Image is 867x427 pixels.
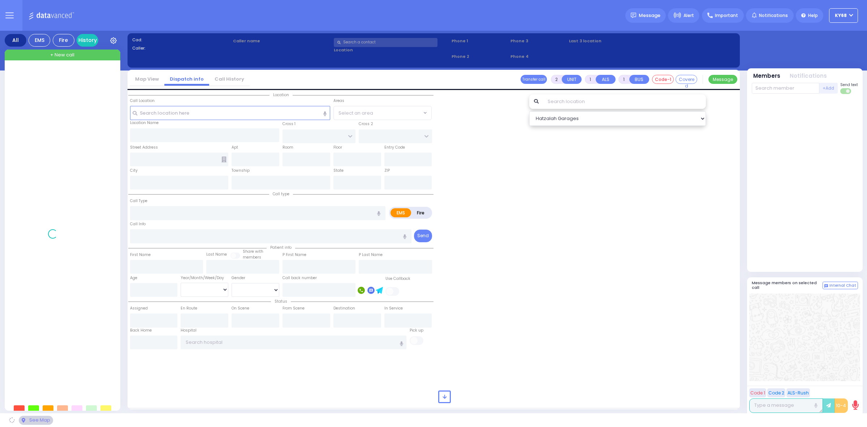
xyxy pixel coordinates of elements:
[282,145,293,150] label: Room
[759,12,788,19] span: Notifications
[282,275,317,281] label: Call back number
[410,328,423,333] label: Pick up
[790,72,827,80] button: Notifications
[749,388,766,397] button: Code 1
[282,121,296,127] label: Cross 1
[132,45,231,51] label: Caller:
[384,306,403,311] label: In Service
[510,38,567,44] span: Phone 3
[652,75,674,84] button: Code-1
[823,282,858,290] button: Internal Chat
[132,37,231,43] label: Cad:
[840,87,852,95] label: Turn off text
[271,299,291,304] span: Status
[130,98,155,104] label: Call Location
[391,208,411,217] label: EMS
[206,252,227,257] label: Last Name
[130,252,151,258] label: First Name
[130,198,147,204] label: Call Type
[629,75,649,84] button: BUS
[569,38,652,44] label: Last 3 location
[452,54,508,60] span: Phone 2
[543,94,706,109] input: Search location
[786,388,810,397] button: ALS-Rush
[808,12,818,19] span: Help
[510,54,567,60] span: Phone 4
[676,75,697,84] button: Covered
[411,208,431,217] label: Fire
[715,12,738,19] span: Important
[752,281,823,290] h5: Message members on selected call
[130,106,330,120] input: Search location here
[221,157,227,162] span: Other building occupants
[130,275,137,281] label: Age
[232,306,249,311] label: On Scene
[835,12,847,19] span: ky68
[333,306,355,311] label: Destination
[767,388,785,397] button: Code 2
[209,76,250,82] a: Call History
[753,72,780,80] button: Members
[130,221,146,227] label: Call Info
[77,34,98,47] a: History
[282,252,306,258] label: P First Name
[181,336,406,349] input: Search hospital
[452,38,508,44] span: Phone 1
[130,76,164,82] a: Map View
[19,416,53,425] div: See map
[333,168,344,174] label: State
[829,8,858,23] button: ky68
[414,230,432,242] button: Send
[130,168,138,174] label: City
[29,34,50,47] div: EMS
[829,283,856,288] span: Internal Chat
[384,168,390,174] label: ZIP
[232,275,245,281] label: Gender
[130,120,159,126] label: Location Name
[282,306,305,311] label: From Scene
[5,34,26,47] div: All
[521,75,547,84] button: Transfer call
[267,245,295,250] span: Patient info
[824,284,828,288] img: comment-alt.png
[181,306,197,311] label: En Route
[181,275,228,281] div: Year/Month/Week/Day
[29,11,77,20] img: Logo
[333,145,342,150] label: Floor
[708,75,737,84] button: Message
[596,75,616,84] button: ALS
[840,82,858,87] span: Send text
[50,51,74,59] span: + New call
[385,276,410,282] label: Use Callback
[359,252,383,258] label: P Last Name
[334,38,437,47] input: Search a contact
[243,249,263,254] small: Share with
[233,38,332,44] label: Caller name
[232,145,238,150] label: Apt
[269,92,293,98] span: Location
[384,145,405,150] label: Entry Code
[338,110,373,117] span: Select an area
[130,306,148,311] label: Assigned
[53,34,74,47] div: Fire
[232,168,250,174] label: Township
[130,328,152,333] label: Back Home
[130,145,158,150] label: Street Address
[683,12,694,19] span: Alert
[562,75,582,84] button: UNIT
[359,121,373,127] label: Cross 2
[164,76,209,82] a: Dispatch info
[243,255,261,260] span: members
[269,191,293,197] span: Call type
[333,98,344,104] label: Areas
[631,13,636,18] img: message.svg
[334,47,449,53] label: Location
[181,328,197,333] label: Hospital
[639,12,660,19] span: Message
[752,83,819,94] input: Search member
